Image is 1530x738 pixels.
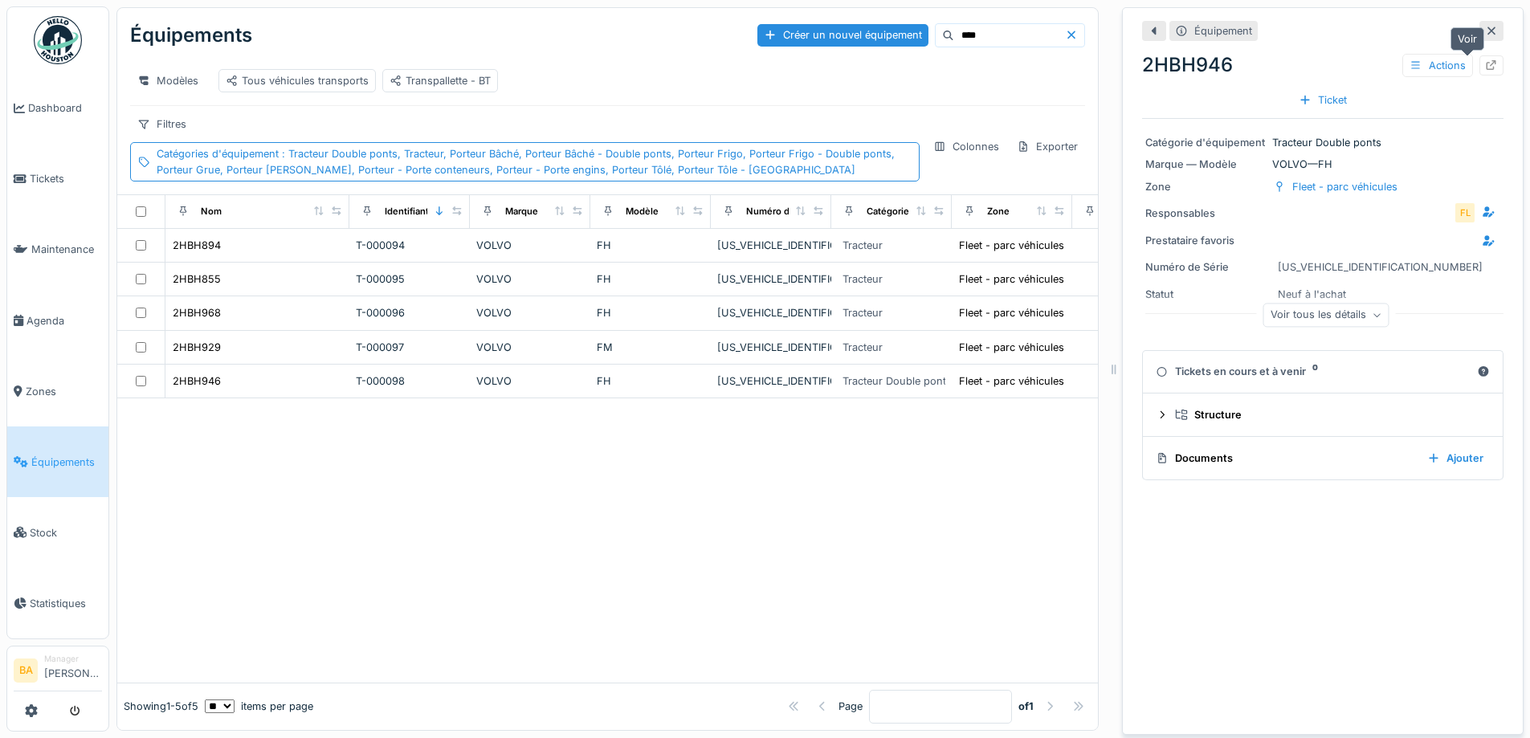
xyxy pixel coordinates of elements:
[1263,304,1389,327] div: Voir tous les détails
[173,373,221,389] div: 2HBH946
[1156,364,1471,379] div: Tickets en cours et à venir
[226,73,369,88] div: Tous véhicules transports
[1145,233,1266,248] div: Prestataire favoris
[476,305,584,320] div: VOLVO
[1292,179,1397,194] div: Fleet - parc véhicules
[1454,202,1476,224] div: FL
[157,148,895,175] span: : Tracteur Double ponts, Tracteur, Porteur Bâché, Porteur Bâché - Double ponts, Porteur Frigo, Po...
[843,373,952,389] div: Tracteur Double ponts
[717,238,825,253] div: [US_VEHICLE_IDENTIFICATION_NUMBER]
[1156,451,1414,466] div: Documents
[1018,699,1034,714] strong: of 1
[987,205,1010,218] div: Zone
[31,242,102,257] span: Maintenance
[1149,400,1496,430] summary: Structure
[173,340,221,355] div: 2HBH929
[476,271,584,287] div: VOLVO
[1402,54,1473,77] div: Actions
[867,205,978,218] div: Catégories d'équipement
[1450,27,1484,51] div: Voir
[124,699,198,714] div: Showing 1 - 5 of 5
[157,146,912,177] div: Catégories d'équipement
[1142,51,1503,80] div: 2HBH946
[1149,357,1496,387] summary: Tickets en cours et à venir0
[843,271,883,287] div: Tracteur
[1149,443,1496,473] summary: DocumentsAjouter
[838,699,863,714] div: Page
[926,135,1006,158] div: Colonnes
[30,525,102,540] span: Stock
[7,426,108,497] a: Équipements
[1145,157,1266,172] div: Marque — Modèle
[597,238,704,253] div: FH
[597,373,704,389] div: FH
[1194,23,1252,39] div: Équipement
[390,73,491,88] div: Transpallette - BT
[173,238,221,253] div: 2HBH894
[1145,206,1266,221] div: Responsables
[1421,447,1490,469] div: Ajouter
[959,271,1064,287] div: Fleet - parc véhicules
[757,24,928,46] div: Créer un nouvel équipement
[959,340,1064,355] div: Fleet - parc véhicules
[14,653,102,691] a: BA Manager[PERSON_NAME]
[1145,287,1266,302] div: Statut
[1145,135,1266,150] div: Catégorie d'équipement
[31,455,102,470] span: Équipements
[1278,287,1346,302] div: Neuf à l'achat
[7,497,108,568] a: Stock
[14,658,38,683] li: BA
[356,271,463,287] div: T-000095
[201,205,222,218] div: Nom
[717,373,825,389] div: [US_VEHICLE_IDENTIFICATION_NUMBER]
[7,568,108,638] a: Statistiques
[356,238,463,253] div: T-000094
[356,305,463,320] div: T-000096
[843,238,883,253] div: Tracteur
[1145,179,1266,194] div: Zone
[505,205,538,218] div: Marque
[7,144,108,214] a: Tickets
[959,238,1064,253] div: Fleet - parc véhicules
[130,14,252,56] div: Équipements
[1175,407,1483,422] div: Structure
[7,73,108,144] a: Dashboard
[597,271,704,287] div: FH
[130,112,194,136] div: Filtres
[597,305,704,320] div: FH
[385,205,463,218] div: Identifiant interne
[173,271,221,287] div: 2HBH855
[356,340,463,355] div: T-000097
[27,313,102,328] span: Agenda
[173,305,221,320] div: 2HBH968
[30,171,102,186] span: Tickets
[1145,259,1266,275] div: Numéro de Série
[717,305,825,320] div: [US_VEHICLE_IDENTIFICATION_NUMBER]
[476,340,584,355] div: VOLVO
[843,340,883,355] div: Tracteur
[26,384,102,399] span: Zones
[746,205,820,218] div: Numéro de Série
[205,699,313,714] div: items per page
[34,16,82,64] img: Badge_color-CXgf-gQk.svg
[959,305,1064,320] div: Fleet - parc véhicules
[843,305,883,320] div: Tracteur
[7,214,108,285] a: Maintenance
[7,285,108,356] a: Agenda
[476,373,584,389] div: VOLVO
[717,340,825,355] div: [US_VEHICLE_IDENTIFICATION_NUMBER]
[717,271,825,287] div: [US_VEHICLE_IDENTIFICATION_NUMBER]
[626,205,659,218] div: Modèle
[476,238,584,253] div: VOLVO
[7,356,108,426] a: Zones
[1278,259,1483,275] div: [US_VEHICLE_IDENTIFICATION_NUMBER]
[959,373,1064,389] div: Fleet - parc véhicules
[597,340,704,355] div: FM
[30,596,102,611] span: Statistiques
[130,69,206,92] div: Modèles
[356,373,463,389] div: T-000098
[1010,135,1085,158] div: Exporter
[1292,89,1353,111] div: Ticket
[28,100,102,116] span: Dashboard
[44,653,102,665] div: Manager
